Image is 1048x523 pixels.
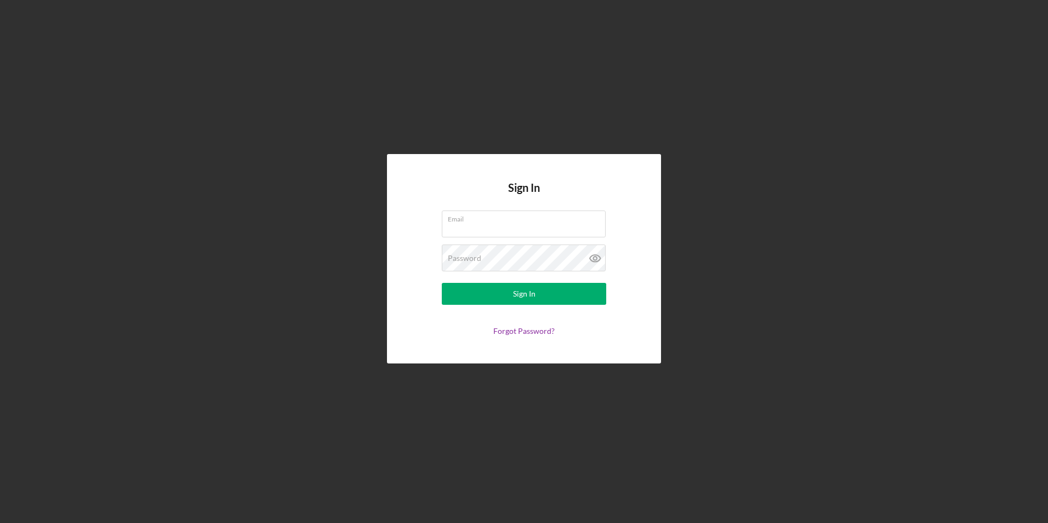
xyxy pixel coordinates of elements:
[493,326,555,336] a: Forgot Password?
[448,254,481,263] label: Password
[508,181,540,211] h4: Sign In
[448,211,606,223] label: Email
[513,283,536,305] div: Sign In
[442,283,606,305] button: Sign In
